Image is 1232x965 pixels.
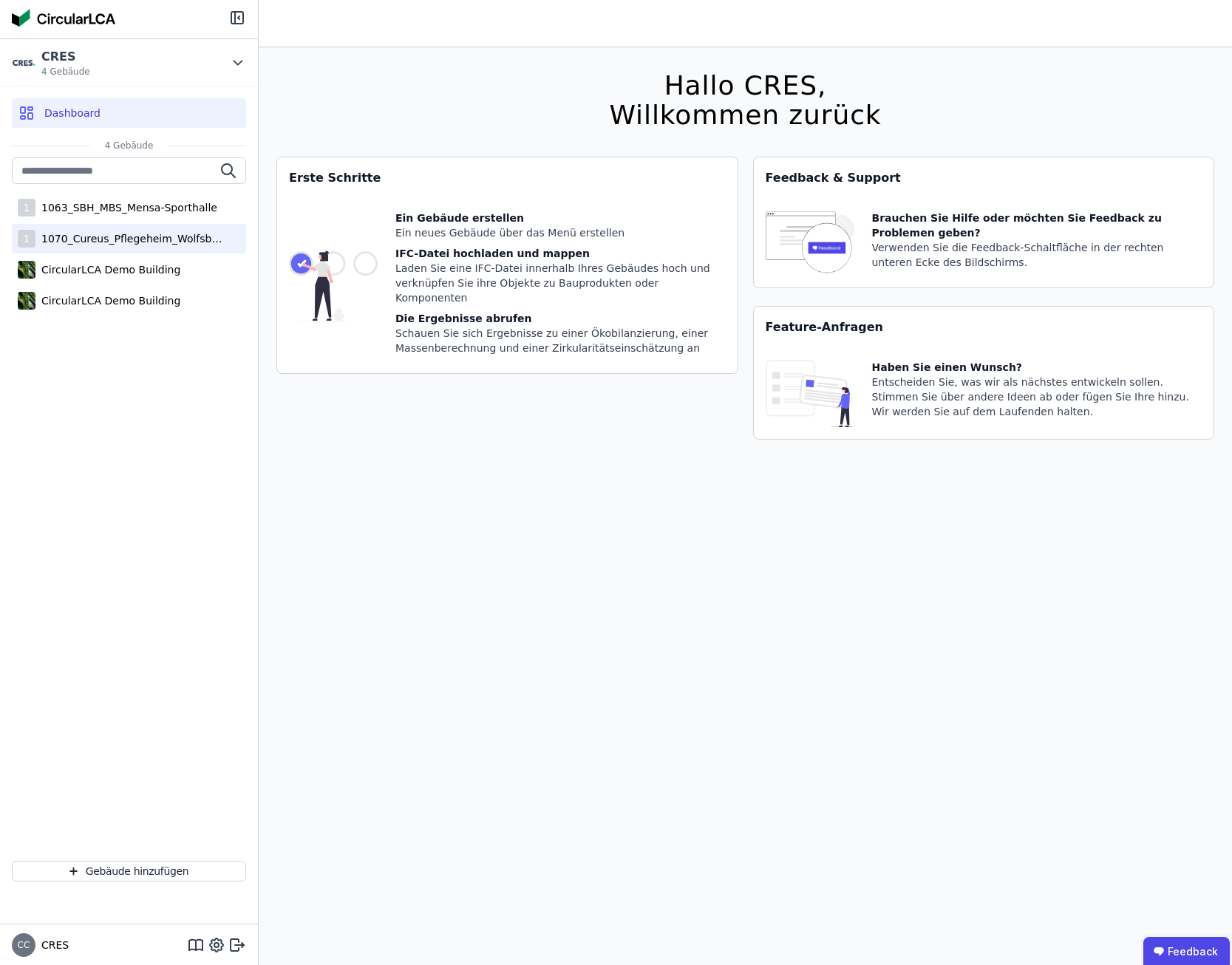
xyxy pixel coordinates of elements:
div: Willkommen zurück [609,100,881,130]
span: Dashboard [44,106,101,120]
div: Die Ergebnisse abrufen [395,311,726,326]
div: CRES [41,48,90,66]
div: Erste Schritte [277,157,738,199]
div: Ein neues Gebäude über das Menü erstellen [395,225,726,240]
div: Brauchen Sie Hilfe oder möchten Sie Feedback zu Problemen geben? [872,211,1202,240]
div: Hallo CRES, [609,71,881,100]
span: CC [18,941,30,949]
div: 1 [18,199,35,216]
div: Schauen Sie sich Ergebnisse zu einer Ökobilanzierung, einer Massenberechnung und einer Zirkularit... [395,326,726,355]
div: Ein Gebäude erstellen [395,211,726,225]
div: 1 [18,230,35,248]
div: Feature-Anfragen [754,307,1214,348]
div: Laden Sie eine IFC-Datei innerhalb Ihres Gebäudes hoch und verknüpfen Sie ihre Objekte zu Bauprod... [395,261,726,305]
div: Entscheiden Sie, was wir als nächstes entwickeln sollen. Stimmen Sie über andere Ideen ab oder fü... [872,375,1202,419]
div: CircularLCA Demo Building [35,262,180,277]
span: 4 Gebäude [90,140,169,151]
span: CRES [35,938,69,952]
span: 4 Gebäude [41,66,90,78]
img: getting_started_tile-DrF_GRSv.svg [289,211,378,361]
img: CRES [12,51,35,75]
div: Verwenden Sie die Feedback-Schaltfläche in der rechten unteren Ecke des Bildschirms. [872,240,1202,270]
div: 1063_SBH_MBS_Mensa-Sporthalle [35,200,217,215]
div: CircularLCA Demo Building [35,293,180,308]
div: Haben Sie einen Wunsch? [872,360,1202,375]
img: Concular [12,9,115,27]
div: 1070_Cureus_Pflegeheim_Wolfsbüttel [35,231,228,246]
img: CircularLCA Demo Building [18,258,35,282]
div: IFC-Datei hochladen und mappen [395,246,726,261]
div: Feedback & Support [754,157,1214,199]
img: feature_request_tile-UiXE1qGU.svg [766,360,854,427]
button: Gebäude hinzufügen [12,861,246,882]
img: feedback-icon-HCTs5lye.svg [766,211,854,276]
img: CircularLCA Demo Building [18,289,35,313]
